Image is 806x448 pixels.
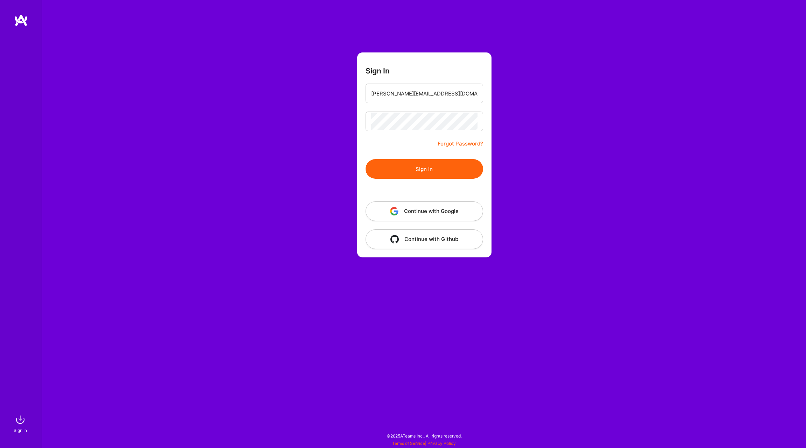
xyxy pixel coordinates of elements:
[366,201,483,221] button: Continue with Google
[13,413,27,427] img: sign in
[390,235,399,243] img: icon
[427,441,456,446] a: Privacy Policy
[14,427,27,434] div: Sign In
[392,441,425,446] a: Terms of Service
[14,14,28,27] img: logo
[366,66,390,75] h3: Sign In
[366,159,483,179] button: Sign In
[371,85,478,102] input: Email...
[392,441,456,446] span: |
[15,413,27,434] a: sign inSign In
[438,140,483,148] a: Forgot Password?
[42,427,806,445] div: © 2025 ATeams Inc., All rights reserved.
[390,207,398,215] img: icon
[366,229,483,249] button: Continue with Github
